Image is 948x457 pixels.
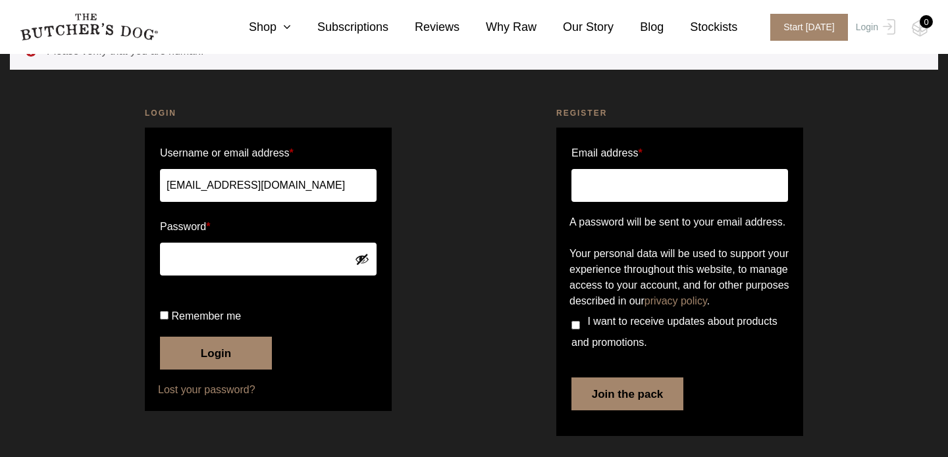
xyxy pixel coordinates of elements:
div: 0 [920,15,933,28]
h2: Register [556,107,803,120]
a: Login [853,14,895,41]
img: TBD_Cart-Empty.png [912,20,928,37]
h2: Login [145,107,392,120]
button: Join the pack [571,377,683,410]
label: Password [160,216,377,237]
label: Username or email address [160,143,377,164]
p: Your personal data will be used to support your experience throughout this website, to manage acc... [569,246,790,309]
input: I want to receive updates about products and promotions. [571,321,580,329]
button: Login [160,337,272,370]
a: Lost your password? [158,382,379,398]
a: Reviews [388,18,460,36]
label: Email address [571,143,643,164]
a: Subscriptions [291,18,388,36]
a: privacy policy [645,295,707,306]
a: Why Raw [460,18,537,36]
a: Start [DATE] [757,14,853,41]
a: Stockists [664,18,737,36]
a: Shop [223,18,291,36]
span: Start [DATE] [770,14,848,41]
input: Remember me [160,311,169,320]
span: I want to receive updates about products and promotions. [571,316,777,348]
p: A password will be sent to your email address. [569,214,790,230]
a: Our Story [537,18,614,36]
span: Remember me [171,310,241,322]
a: Blog [614,18,664,36]
button: Show password [355,252,369,266]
